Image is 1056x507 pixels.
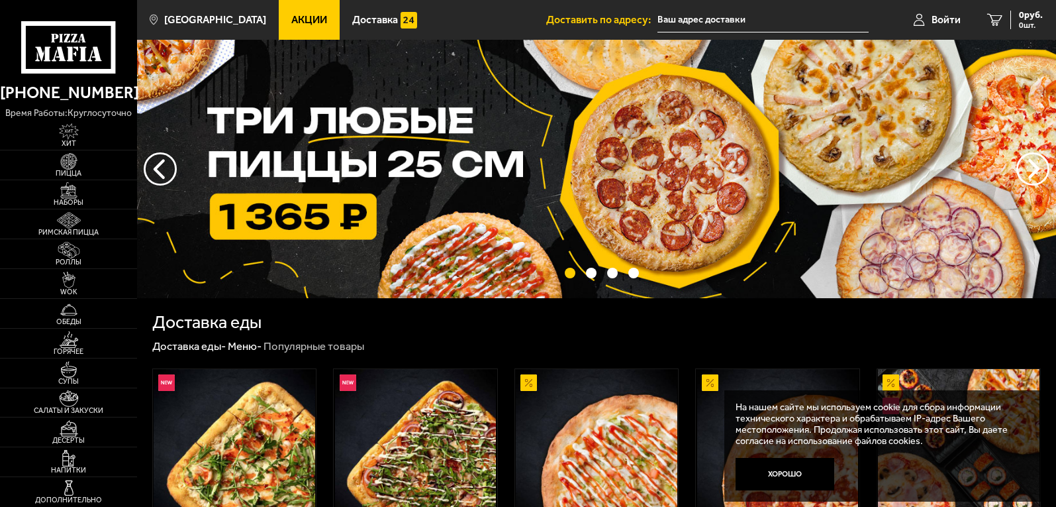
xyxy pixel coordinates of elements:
img: Новинка [340,374,356,391]
button: точки переключения [607,268,618,278]
button: точки переключения [565,268,575,278]
img: Новинка [158,374,175,391]
img: Акционный [883,374,899,391]
span: [GEOGRAPHIC_DATA] [164,15,266,25]
span: 0 шт. [1019,21,1043,29]
input: Ваш адрес доставки [657,8,869,32]
h1: Доставка еды [152,313,262,331]
span: Доставить по адресу: [546,15,657,25]
button: следующий [144,152,177,186]
a: Меню- [228,339,262,353]
span: 0 руб. [1019,11,1043,20]
img: Акционный [520,374,537,391]
span: Войти [932,15,961,25]
a: Доставка еды- [152,339,226,353]
div: Популярные товары [264,339,364,354]
p: На нашем сайте мы используем cookie для сбора информации технического характера и обрабатываем IP... [736,402,1022,447]
span: Акции [291,15,327,25]
button: точки переключения [628,268,639,278]
button: предыдущий [1016,152,1049,186]
img: Акционный [702,374,718,391]
span: Доставка [352,15,398,25]
button: Хорошо [736,458,835,491]
img: 15daf4d41897b9f0e9f617042186c801.svg [401,12,417,28]
button: точки переключения [586,268,597,278]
